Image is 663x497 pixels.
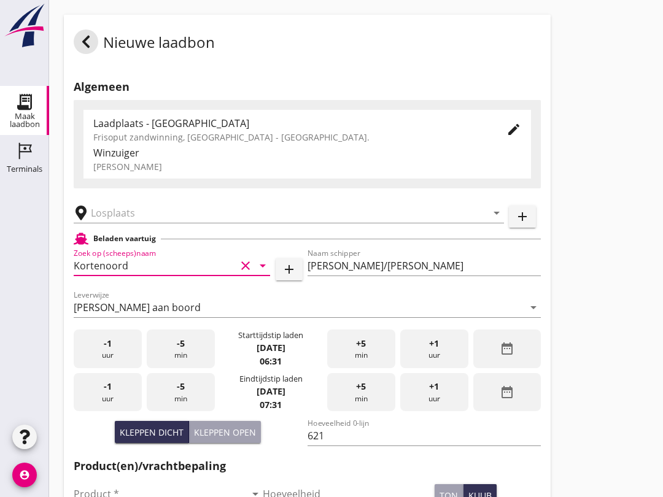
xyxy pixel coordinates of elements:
span: +1 [429,337,439,350]
div: [PERSON_NAME] aan boord [74,302,201,313]
i: add [282,262,297,277]
i: date_range [500,341,514,356]
span: +5 [356,337,366,350]
div: Frisoput zandwinning, [GEOGRAPHIC_DATA] - [GEOGRAPHIC_DATA]. [93,131,487,144]
div: min [327,373,395,412]
strong: [DATE] [257,342,285,353]
div: [PERSON_NAME] [93,160,521,173]
h2: Beladen vaartuig [93,233,156,244]
div: Starttijdstip laden [238,329,303,341]
button: Kleppen dicht [115,421,189,443]
i: arrow_drop_down [489,206,504,220]
div: min [327,329,395,368]
img: logo-small.a267ee39.svg [2,3,47,48]
span: -1 [104,380,112,393]
strong: [DATE] [257,385,285,397]
input: Naam schipper [308,256,541,275]
i: clear [238,258,253,273]
input: Zoek op (scheeps)naam [74,256,236,275]
span: -5 [177,337,185,350]
div: uur [74,373,142,412]
i: arrow_drop_down [526,300,541,315]
div: Laadplaats - [GEOGRAPHIC_DATA] [93,116,487,131]
div: uur [400,329,468,368]
div: Terminals [7,165,42,173]
div: uur [74,329,142,368]
div: Kleppen dicht [120,426,184,439]
strong: 07:31 [260,399,282,410]
button: Kleppen open [189,421,261,443]
div: min [147,373,215,412]
span: -5 [177,380,185,393]
input: Losplaats [91,203,470,223]
span: +5 [356,380,366,393]
i: account_circle [12,463,37,487]
span: +1 [429,380,439,393]
div: Nieuwe laadbon [74,29,215,59]
i: arrow_drop_down [255,258,270,273]
input: Hoeveelheid 0-lijn [308,426,541,445]
div: uur [400,373,468,412]
i: add [515,209,530,224]
span: -1 [104,337,112,350]
i: date_range [500,385,514,399]
div: min [147,329,215,368]
i: edit [506,122,521,137]
div: Eindtijdstip laden [239,373,303,385]
h2: Product(en)/vrachtbepaling [74,458,541,474]
strong: 06:31 [260,355,282,367]
h2: Algemeen [74,79,541,95]
div: Kleppen open [194,426,256,439]
div: Winzuiger [93,145,521,160]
